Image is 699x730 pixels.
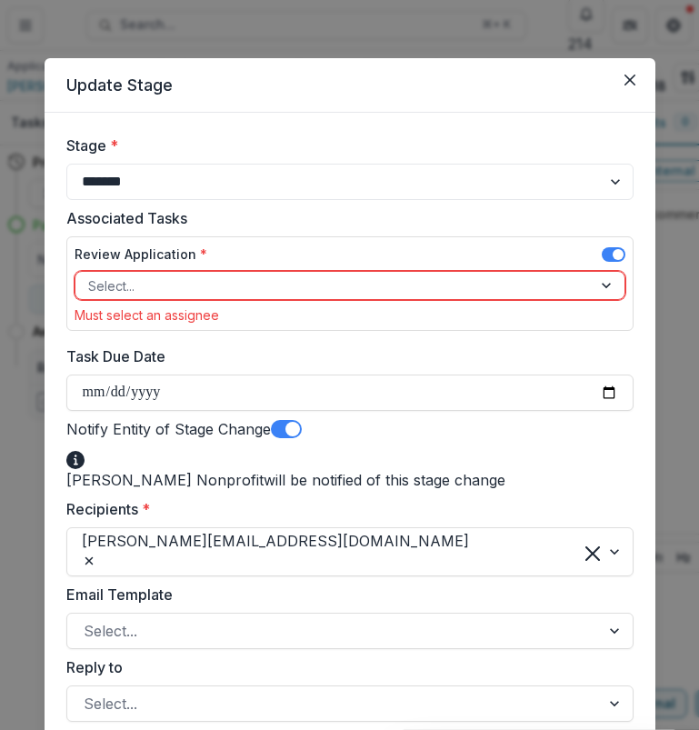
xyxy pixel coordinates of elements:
[66,135,623,156] label: Stage
[585,541,600,563] div: Clear selected options
[66,498,623,520] label: Recipients
[66,656,623,678] label: Reply to
[66,447,505,491] div: [PERSON_NAME] Nonprofit will be notified of this stage change
[82,552,469,574] div: Remove griffin@trytemelio.com
[82,532,469,550] span: [PERSON_NAME][EMAIL_ADDRESS][DOMAIN_NAME]
[45,58,655,113] header: Update Stage
[66,418,271,440] label: Notify Entity of Stage Change
[66,207,623,229] label: Associated Tasks
[66,345,623,367] label: Task Due Date
[66,584,623,605] label: Email Template
[615,65,644,95] button: Close
[75,245,207,264] label: Review Application
[75,307,625,323] div: Must select an assignee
